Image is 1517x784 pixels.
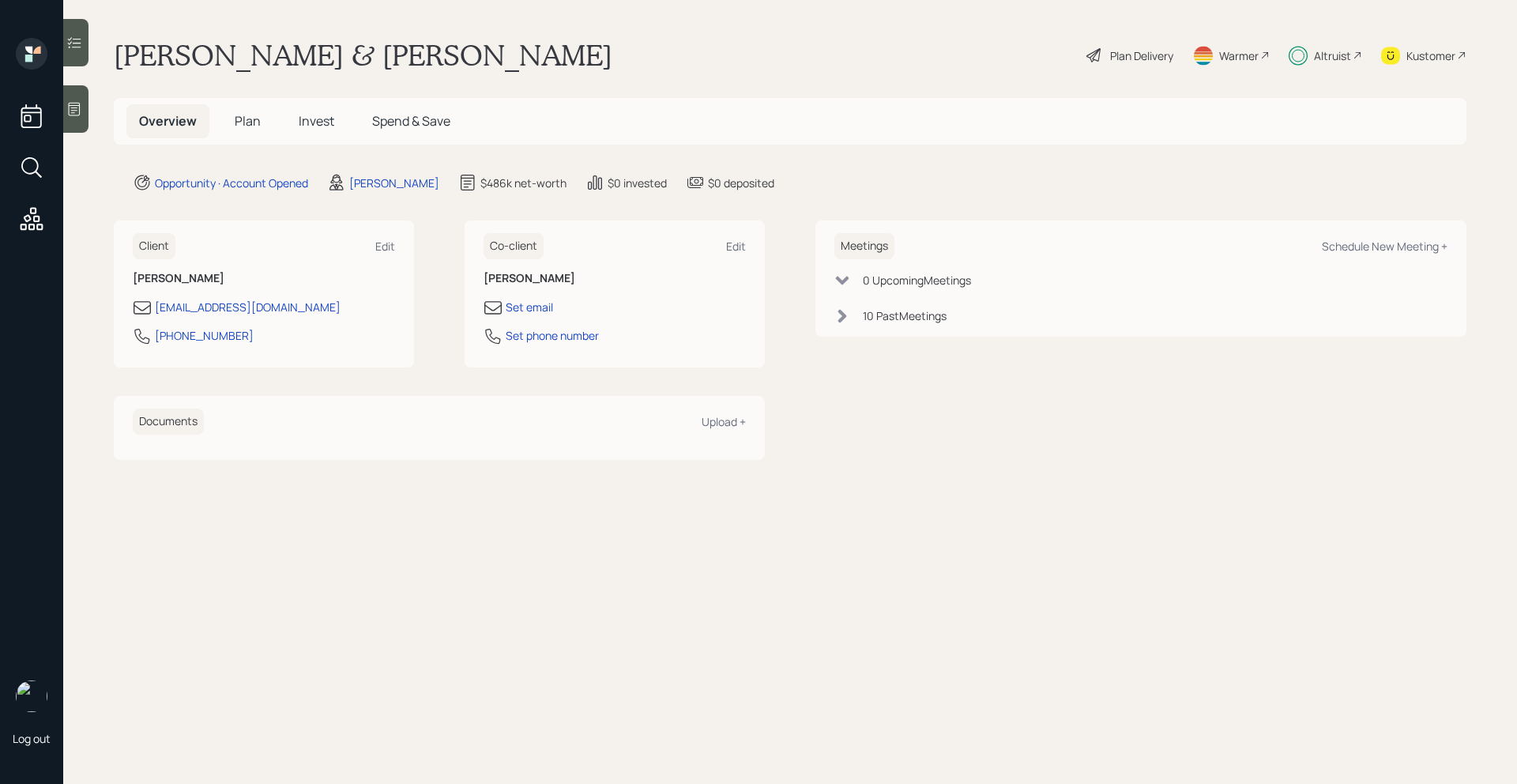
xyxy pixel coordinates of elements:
h6: Co-client [484,233,544,259]
span: Plan [235,112,261,130]
img: michael-russo-headshot.png [16,680,47,712]
h6: Documents [133,409,204,435]
div: Altruist [1314,47,1351,64]
div: $0 invested [608,175,667,191]
div: Edit [726,239,746,254]
div: [EMAIL_ADDRESS][DOMAIN_NAME] [155,299,341,315]
div: $486k net-worth [480,175,567,191]
h6: Meetings [834,233,894,259]
div: Set email [506,299,553,315]
div: Set phone number [506,327,599,344]
div: 10 Past Meeting s [863,307,947,324]
h6: [PERSON_NAME] [133,272,395,285]
div: $0 deposited [708,175,774,191]
div: Plan Delivery [1110,47,1173,64]
h1: [PERSON_NAME] & [PERSON_NAME] [114,38,612,73]
h6: [PERSON_NAME] [484,272,746,285]
span: Overview [139,112,197,130]
div: Upload + [702,414,746,429]
div: Log out [13,731,51,746]
div: [PERSON_NAME] [349,175,439,191]
div: 0 Upcoming Meeting s [863,272,971,288]
div: Schedule New Meeting + [1322,239,1447,254]
h6: Client [133,233,175,259]
span: Invest [299,112,334,130]
div: Edit [375,239,395,254]
div: Warmer [1219,47,1259,64]
div: [PHONE_NUMBER] [155,327,254,344]
span: Spend & Save [372,112,450,130]
div: Opportunity · Account Opened [155,175,308,191]
div: Kustomer [1406,47,1455,64]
